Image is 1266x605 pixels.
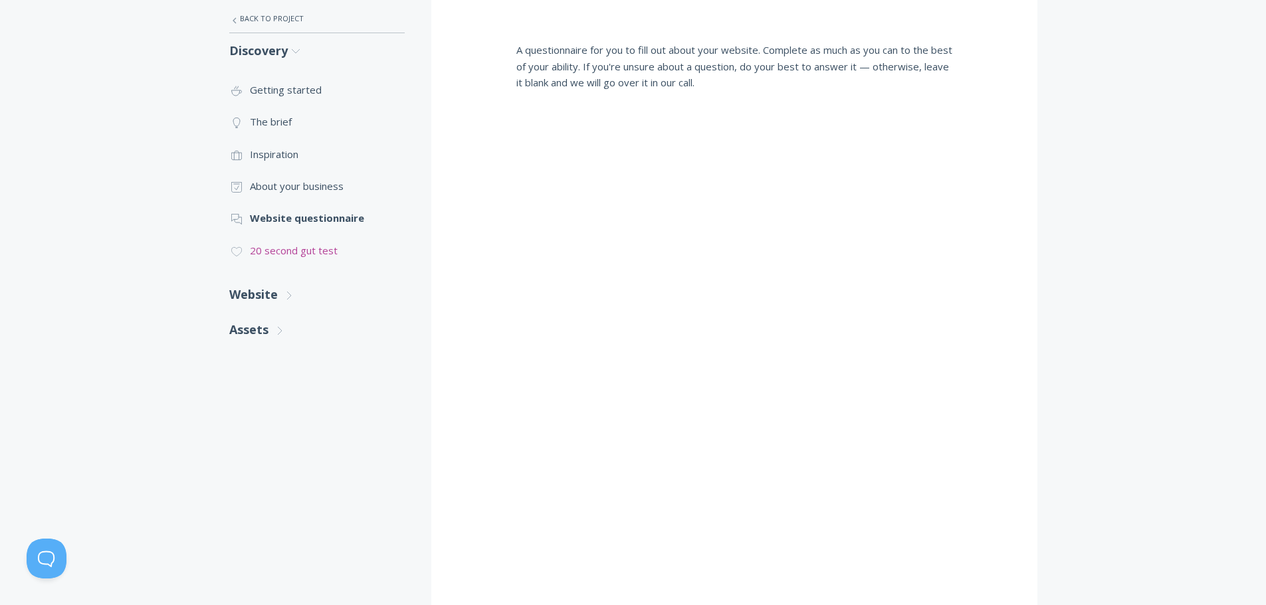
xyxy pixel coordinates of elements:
[229,106,405,137] a: The brief
[516,42,952,90] p: A questionnaire for you to fill out about your website. Complete as much as you can to the best o...
[229,33,405,68] a: Discovery
[229,234,405,266] a: 20 second gut test
[229,277,405,312] a: Website
[27,539,66,578] iframe: Toggle Customer Support
[229,138,405,170] a: Inspiration
[229,202,405,234] a: Website questionnaire
[229,5,405,33] a: Back to Project
[229,312,405,347] a: Assets
[229,170,405,202] a: About your business
[229,74,405,106] a: Getting started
